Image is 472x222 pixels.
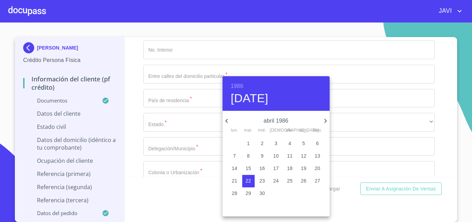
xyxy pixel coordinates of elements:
button: 22 [242,175,255,187]
p: 20 [315,165,320,172]
button: 1986 [231,81,243,91]
p: 21 [232,177,237,184]
button: 7 [228,150,241,162]
p: 16 [259,165,265,172]
span: mié. [256,127,268,134]
p: 1 [247,140,250,147]
button: 4 [284,137,296,150]
p: 15 [246,165,251,172]
button: 11 [284,150,296,162]
button: [DATE] [231,91,268,106]
span: mar. [242,127,255,134]
p: 30 [259,190,265,197]
button: 14 [228,162,241,175]
span: [DEMOGRAPHIC_DATA]. [270,127,282,134]
p: 25 [287,177,293,184]
p: 8 [247,152,250,159]
button: 9 [256,150,268,162]
p: 26 [301,177,306,184]
p: 7 [233,152,236,159]
p: 18 [287,165,293,172]
button: 12 [298,150,310,162]
p: 22 [246,177,251,184]
button: 20 [311,162,324,175]
button: 27 [311,175,324,187]
span: vie. [284,127,296,134]
button: 1 [242,137,255,150]
button: 2 [256,137,268,150]
p: 4 [289,140,291,147]
button: 17 [270,162,282,175]
p: 28 [232,190,237,197]
button: 19 [298,162,310,175]
button: 6 [311,137,324,150]
p: 27 [315,177,320,184]
button: 21 [228,175,241,187]
p: 12 [301,152,306,159]
p: 2 [261,140,264,147]
p: abril 1986 [231,117,321,125]
button: 15 [242,162,255,175]
p: 3 [275,140,277,147]
button: 18 [284,162,296,175]
span: dom. [311,127,324,134]
p: 5 [302,140,305,147]
button: 5 [298,137,310,150]
button: 30 [256,187,268,200]
p: 11 [287,152,293,159]
p: 17 [273,165,279,172]
button: 16 [256,162,268,175]
button: 26 [298,175,310,187]
p: 6 [316,140,319,147]
button: 8 [242,150,255,162]
button: 3 [270,137,282,150]
p: 19 [301,165,306,172]
span: lun. [228,127,241,134]
button: 24 [270,175,282,187]
button: 10 [270,150,282,162]
p: 14 [232,165,237,172]
button: 25 [284,175,296,187]
p: 9 [261,152,264,159]
span: sáb. [298,127,310,134]
button: 23 [256,175,268,187]
p: 13 [315,152,320,159]
p: 29 [246,190,251,197]
p: 10 [273,152,279,159]
p: 23 [259,177,265,184]
p: 24 [273,177,279,184]
button: 29 [242,187,255,200]
button: 28 [228,187,241,200]
button: 13 [311,150,324,162]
